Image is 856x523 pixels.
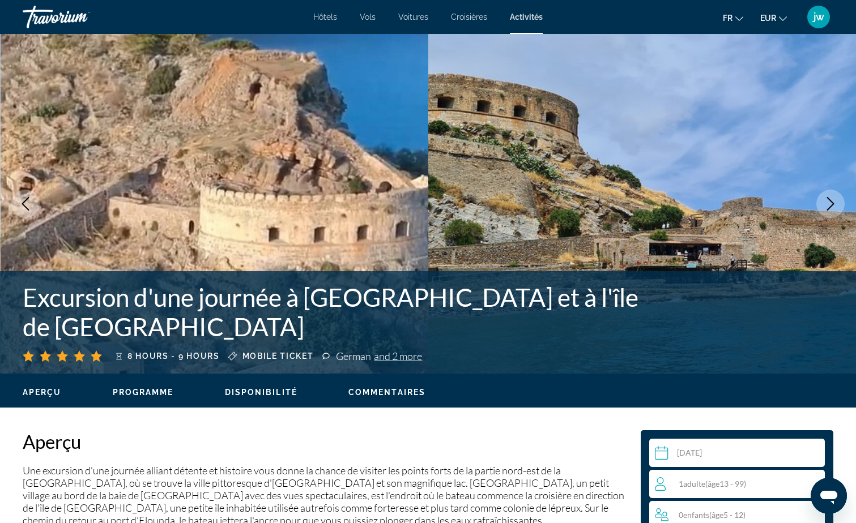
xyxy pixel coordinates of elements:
[679,510,746,520] span: 0
[723,14,733,23] span: fr
[709,510,746,520] span: ( 5 - 12)
[723,10,743,26] button: Change language
[11,190,40,218] button: Previous image
[127,351,220,361] span: 8 hours - 9 hours
[23,387,62,397] button: Aperçu
[348,387,425,397] button: Commentaires
[679,479,746,488] span: 1
[348,388,425,397] span: Commentaires
[113,387,174,397] button: Programme
[360,12,376,22] a: Vols
[23,2,136,32] a: Travorium
[683,510,709,520] span: Enfants
[336,350,422,362] div: German
[23,282,652,341] h1: Excursion d'une journée à [GEOGRAPHIC_DATA] et à l'île de [GEOGRAPHIC_DATA]
[398,12,428,22] a: Voitures
[242,351,314,361] span: Mobile ticket
[23,430,629,453] h2: Aperçu
[225,388,297,397] span: Disponibilité
[113,388,174,397] span: Programme
[225,387,297,397] button: Disponibilité
[816,190,845,218] button: Next image
[451,12,487,22] a: Croisières
[313,12,337,22] a: Hôtels
[708,479,719,488] span: âge
[804,5,833,29] button: User Menu
[712,510,723,520] span: âge
[683,479,705,488] span: Adulte
[510,12,543,22] a: Activités
[760,10,787,26] button: Change currency
[760,14,776,23] span: EUR
[374,350,422,362] span: and 2 more
[705,479,746,488] span: ( 13 - 99)
[811,478,847,514] iframe: Bouton de lancement de la fenêtre de messagerie
[814,11,824,23] span: jw
[23,388,62,397] span: Aperçu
